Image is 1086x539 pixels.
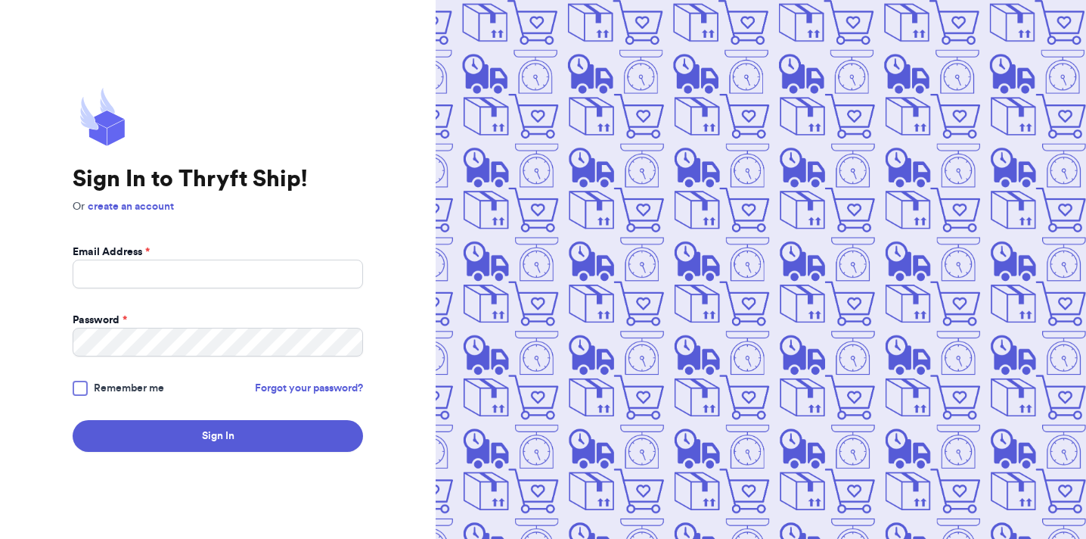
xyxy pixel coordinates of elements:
[73,245,150,260] label: Email Address
[73,420,363,452] button: Sign In
[94,381,164,396] span: Remember me
[73,199,363,214] p: Or
[73,166,363,193] h1: Sign In to Thryft Ship!
[73,313,127,328] label: Password
[88,201,174,212] a: create an account
[255,381,363,396] a: Forgot your password?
